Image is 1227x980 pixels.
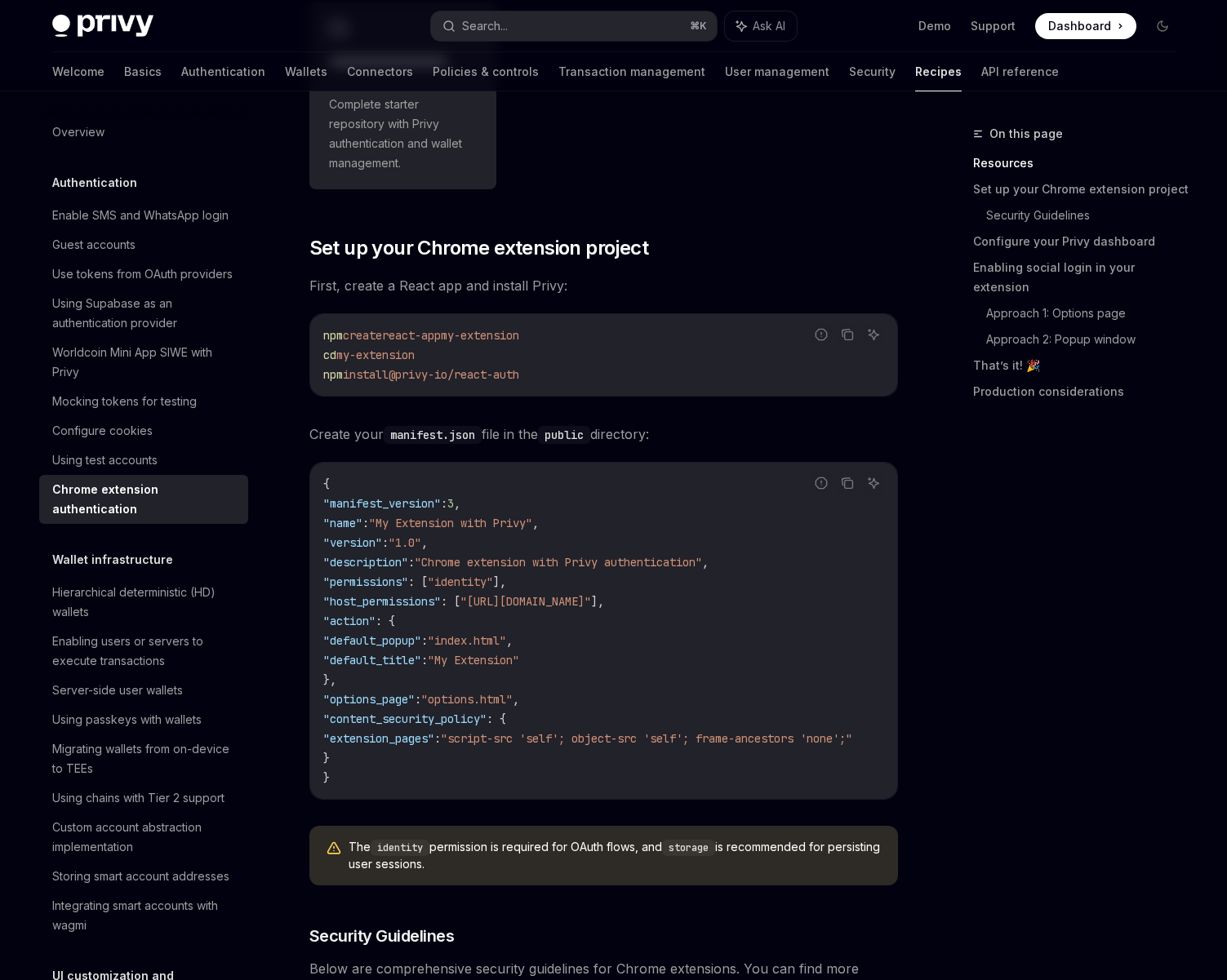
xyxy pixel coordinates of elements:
a: Using passkeys with wallets [39,705,248,734]
span: Ask AI [753,18,785,34]
a: User management [725,52,829,91]
a: Guest accounts [39,230,248,259]
a: Support [971,18,1016,34]
div: Using test accounts [52,450,158,470]
span: Dashboard [1048,18,1111,34]
a: Mocking tokens for testing [39,387,248,416]
code: manifest.json [384,426,482,444]
span: : [362,516,369,530]
code: storage [662,840,715,856]
a: Storing smart account addresses [39,862,248,891]
div: Chrome extension authentication [52,480,238,519]
span: , [421,535,428,550]
span: cd [323,348,336,362]
span: "permissions" [323,574,408,589]
a: Welcome [52,52,104,91]
span: : [408,555,415,570]
button: Ask AI [863,472,884,494]
span: "action" [323,614,376,628]
span: Set up your Chrome extension project [309,235,648,261]
div: Overview [52,122,104,142]
span: : [ [441,594,460,609]
a: Approach 1: Options page [986,300,1189,326]
a: Approach 2: Popup window [986,326,1189,353]
a: **** **** **** **** ****Complete starter repository with Privy authentication and wallet management. [309,3,497,189]
svg: Warning [326,840,342,857]
span: install [343,367,389,382]
a: Security [849,52,896,91]
a: Overview [39,118,248,147]
a: Integrating smart accounts with wagmi [39,891,248,940]
a: Basics [124,52,162,91]
button: Report incorrect code [811,324,832,345]
a: Configure cookies [39,416,248,446]
span: Create your file in the directory: [309,423,898,446]
span: npm [323,328,343,343]
span: : [434,731,441,746]
div: Integrating smart accounts with wagmi [52,896,238,935]
span: On this page [989,124,1063,144]
span: First, create a React app and install Privy: [309,274,898,297]
button: Copy the contents from the code block [837,324,858,345]
span: "index.html" [428,633,506,648]
span: my-extension [336,348,415,362]
span: , [532,516,539,530]
a: Use tokens from OAuth providers [39,259,248,289]
div: Using chains with Tier 2 support [52,788,225,808]
a: Dashboard [1035,13,1136,39]
span: "1.0" [389,535,421,550]
span: ], [591,594,604,609]
span: : [421,653,428,667]
a: Enabling social login in your extension [973,255,1189,300]
span: "options_page" [323,692,415,707]
button: Toggle dark mode [1149,13,1176,39]
a: Connectors [347,52,413,91]
span: @privy-io/react-auth [389,367,519,382]
div: Guest accounts [52,235,136,255]
span: npm [323,367,343,382]
a: Custom account abstraction implementation [39,813,248,862]
div: Mocking tokens for testing [52,392,197,411]
span: The permission is required for OAuth flows, and is recommended for persisting user sessions. [349,839,882,872]
div: Search... [462,16,508,36]
a: Enabling users or servers to execute transactions [39,627,248,676]
span: , [513,692,519,707]
span: ⌘ K [690,20,707,33]
span: : { [487,712,506,726]
span: "description" [323,555,408,570]
img: dark logo [52,15,153,38]
span: , [506,633,513,648]
span: { [323,477,330,491]
a: Resources [973,150,1189,176]
span: , [454,496,460,511]
span: ], [493,574,506,589]
span: }, [323,672,336,687]
button: Report incorrect code [811,472,832,494]
a: Security Guidelines [986,202,1189,228]
span: } [323,770,330,785]
div: Custom account abstraction implementation [52,818,238,857]
a: Hierarchical deterministic (HD) wallets [39,578,248,627]
a: API reference [981,52,1059,91]
a: Worldcoin Mini App SIWE with Privy [39,338,248,387]
span: : [ [408,574,428,589]
span: "host_permissions" [323,594,441,609]
span: : { [376,614,395,628]
span: "name" [323,516,362,530]
div: Storing smart account addresses [52,867,229,886]
div: Use tokens from OAuth providers [52,264,233,284]
span: "script-src 'self'; object-src 'self'; frame-ancestors 'none';" [441,731,852,746]
code: identity [371,840,429,856]
a: Enable SMS and WhatsApp login [39,201,248,230]
span: Complete starter repository with Privy authentication and wallet management. [329,95,478,173]
button: Ask AI [863,324,884,345]
div: Enabling users or servers to execute transactions [52,632,238,671]
span: "extension_pages" [323,731,434,746]
a: Set up your Chrome extension project [973,176,1189,202]
span: "default_title" [323,653,421,667]
span: create [343,328,382,343]
h5: Authentication [52,173,137,193]
a: That’s it! 🎉 [973,353,1189,379]
button: Ask AI [725,11,797,41]
span: : [441,496,447,511]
